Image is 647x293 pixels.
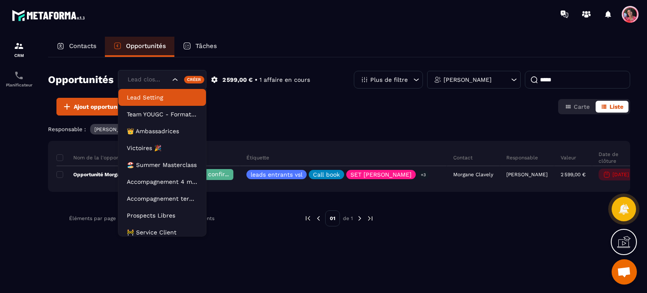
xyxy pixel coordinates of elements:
[313,172,340,177] p: Call book
[127,177,198,186] p: Accompagnement 4 mois
[12,8,88,23] img: logo
[56,171,146,178] p: Opportunité Morgane Clavely
[612,172,629,177] p: [DATE]
[48,126,86,132] p: Responsable :
[304,215,312,222] img: prev
[48,71,114,88] h2: Opportunités
[366,215,374,222] img: next
[127,211,198,220] p: Prospects Libres
[599,151,633,164] p: Date de clôture
[105,37,174,57] a: Opportunités
[14,41,24,51] img: formation
[246,154,269,161] p: Étiquette
[612,259,637,285] div: Ouvrir le chat
[56,98,131,116] button: Ajout opportunité
[56,154,133,161] p: Nom de la l'opportunité
[343,215,353,222] p: de 1
[315,215,322,222] img: prev
[2,53,36,58] p: CRM
[255,76,257,84] p: •
[127,194,198,203] p: Accompagnement terminé
[561,154,576,161] p: Valeur
[418,170,429,179] p: +3
[506,172,548,177] p: [PERSON_NAME]
[127,110,198,118] p: Team YOUGC - Formations
[195,42,217,50] p: Tâches
[127,161,198,169] p: 🏖️ Summer Masterclass
[560,101,595,113] button: Carte
[561,172,586,177] p: 2 599,00 €
[118,70,206,89] div: Search for option
[127,93,198,102] p: Lead Setting
[2,64,36,94] a: schedulerschedulerPlanificateur
[506,154,538,161] p: Responsable
[69,42,96,50] p: Contacts
[610,103,623,110] span: Liste
[127,144,198,152] p: Victoires 🎉
[126,75,170,84] input: Search for option
[259,76,310,84] p: 1 affaire en cours
[48,37,105,57] a: Contacts
[184,76,205,83] div: Créer
[126,42,166,50] p: Opportunités
[251,172,302,177] p: leads entrants vsl
[325,210,340,226] p: 01
[14,70,24,81] img: scheduler
[74,102,125,111] span: Ajout opportunité
[2,35,36,64] a: formationformationCRM
[195,171,243,177] span: Rdv confirmé ✅
[574,103,590,110] span: Carte
[127,127,198,135] p: 👑 Ambassadrices
[174,37,225,57] a: Tâches
[350,172,412,177] p: SET [PERSON_NAME]
[596,101,628,113] button: Liste
[2,83,36,87] p: Planificateur
[453,154,473,161] p: Contact
[94,126,136,132] p: [PERSON_NAME]
[356,215,364,222] img: next
[370,77,408,83] p: Plus de filtre
[222,76,253,84] p: 2 599,00 €
[69,215,116,221] p: Éléments par page
[444,77,492,83] p: [PERSON_NAME]
[127,228,198,237] p: 🚧 Service Client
